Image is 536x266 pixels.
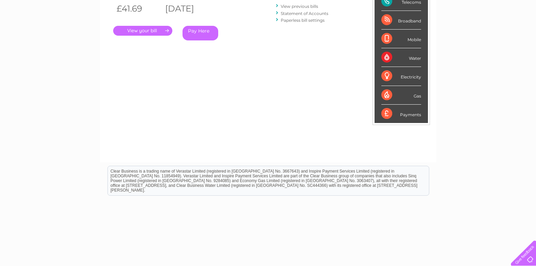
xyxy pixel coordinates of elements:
div: Gas [381,86,421,105]
a: Telecoms [452,29,473,34]
div: Clear Business is a trading name of Verastar Limited (registered in [GEOGRAPHIC_DATA] No. 3667643... [108,4,429,33]
a: Pay Here [183,26,218,40]
div: Electricity [381,67,421,86]
a: Statement of Accounts [281,11,328,16]
div: Broadband [381,11,421,30]
a: Blog [477,29,487,34]
a: Contact [491,29,507,34]
div: Payments [381,105,421,123]
img: logo.png [19,18,53,38]
a: Paperless bill settings [281,18,325,23]
div: Mobile [381,30,421,48]
a: Water [416,29,429,34]
div: Water [381,48,421,67]
a: . [113,26,172,36]
a: 0333 014 3131 [408,3,455,12]
a: Log out [514,29,530,34]
a: View previous bills [281,4,318,9]
a: Energy [433,29,448,34]
th: £41.69 [113,2,162,16]
th: [DATE] [162,2,211,16]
